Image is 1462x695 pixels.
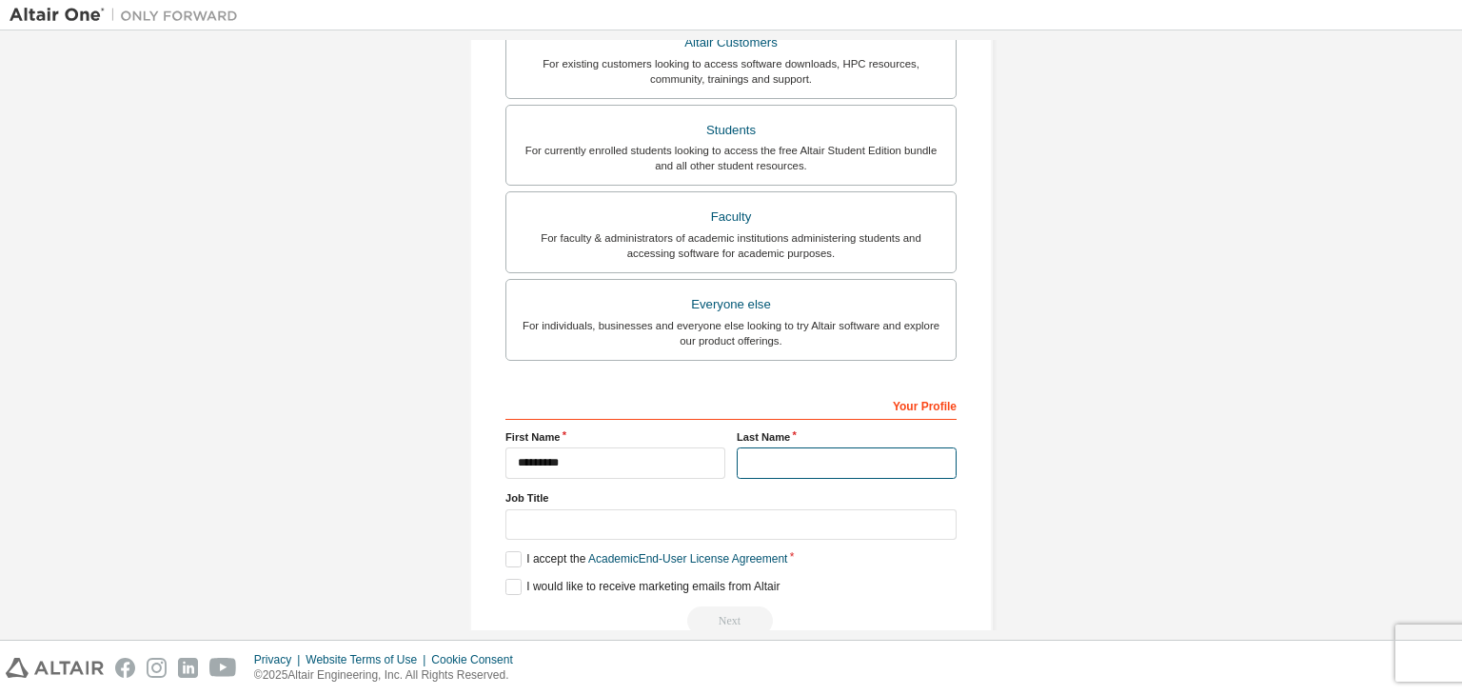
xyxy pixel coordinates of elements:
[505,389,957,420] div: Your Profile
[518,318,944,348] div: For individuals, businesses and everyone else looking to try Altair software and explore our prod...
[518,230,944,261] div: For faculty & administrators of academic institutions administering students and accessing softwa...
[254,667,524,684] p: © 2025 Altair Engineering, Inc. All Rights Reserved.
[209,658,237,678] img: youtube.svg
[518,117,944,144] div: Students
[505,429,725,445] label: First Name
[6,658,104,678] img: altair_logo.svg
[518,204,944,230] div: Faculty
[306,652,431,667] div: Website Terms of Use
[505,551,787,567] label: I accept the
[505,606,957,635] div: You need to provide your academic email
[178,658,198,678] img: linkedin.svg
[505,490,957,506] label: Job Title
[147,658,167,678] img: instagram.svg
[518,56,944,87] div: For existing customers looking to access software downloads, HPC resources, community, trainings ...
[10,6,247,25] img: Altair One
[518,291,944,318] div: Everyone else
[115,658,135,678] img: facebook.svg
[518,30,944,56] div: Altair Customers
[254,652,306,667] div: Privacy
[518,143,944,173] div: For currently enrolled students looking to access the free Altair Student Edition bundle and all ...
[505,579,780,595] label: I would like to receive marketing emails from Altair
[431,652,524,667] div: Cookie Consent
[737,429,957,445] label: Last Name
[588,552,787,566] a: Academic End-User License Agreement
